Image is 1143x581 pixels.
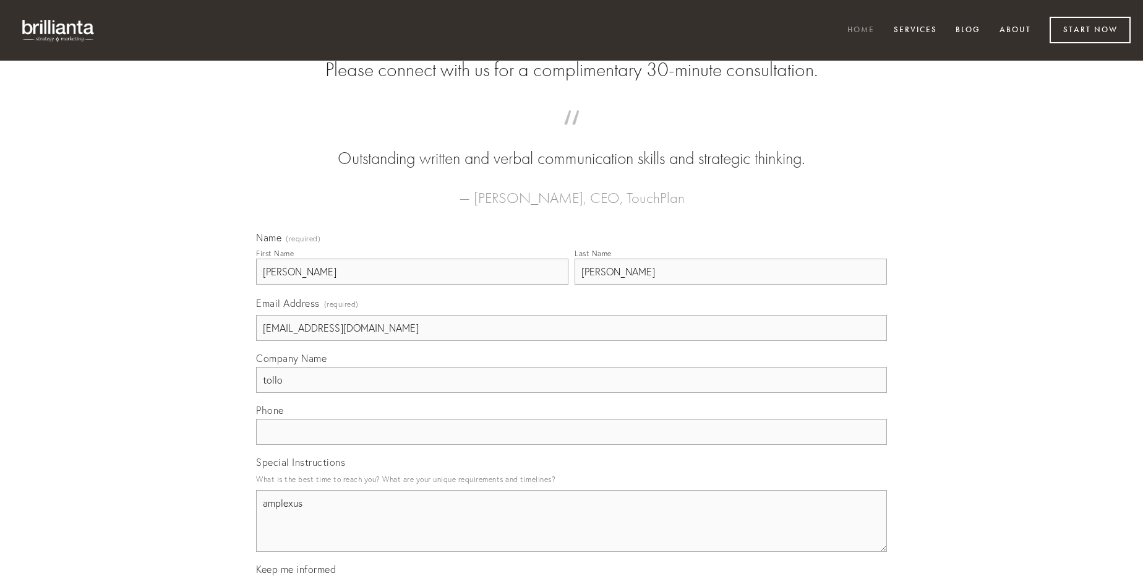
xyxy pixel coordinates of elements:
[256,490,887,552] textarea: amplexus
[948,20,988,41] a: Blog
[256,404,284,416] span: Phone
[256,471,887,488] p: What is the best time to reach you? What are your unique requirements and timelines?
[12,12,105,48] img: brillianta - research, strategy, marketing
[256,563,336,575] span: Keep me informed
[276,123,867,147] span: “
[991,20,1039,41] a: About
[286,235,320,243] span: (required)
[1050,17,1131,43] a: Start Now
[839,20,883,41] a: Home
[324,296,359,312] span: (required)
[276,123,867,171] blockquote: Outstanding written and verbal communication skills and strategic thinking.
[256,352,327,364] span: Company Name
[256,456,345,468] span: Special Instructions
[256,58,887,82] h2: Please connect with us for a complimentary 30-minute consultation.
[886,20,945,41] a: Services
[256,231,281,244] span: Name
[256,249,294,258] div: First Name
[256,297,320,309] span: Email Address
[575,249,612,258] div: Last Name
[276,171,867,210] figcaption: — [PERSON_NAME], CEO, TouchPlan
